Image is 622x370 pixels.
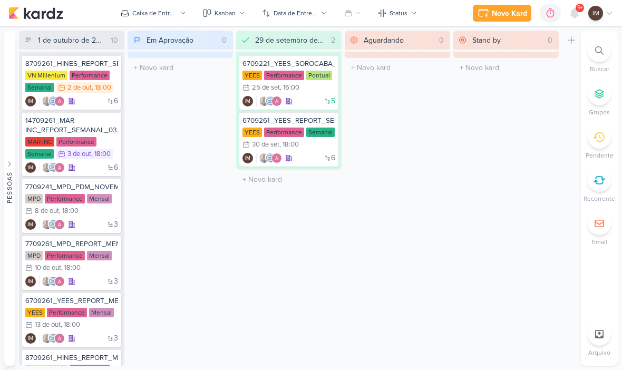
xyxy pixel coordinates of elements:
div: Mensal [87,251,112,260]
p: Email [592,237,607,247]
div: , 18:00 [59,208,79,215]
div: MPD [25,194,43,203]
div: Isabella Machado Guimarães [242,96,253,106]
span: 6 [114,164,118,171]
p: Arquivo [588,348,610,357]
div: 6709261_YEES_REPORT_SEMANAL_COMERCIAL_30.09 [242,116,335,125]
div: , 18:00 [61,322,80,328]
img: Caroline Traven De Andrade [48,219,59,230]
input: + Novo kard [347,60,448,75]
div: , 18:00 [61,265,81,271]
span: 3 [114,278,118,285]
img: Alessandra Gomes [54,162,65,173]
div: Performance [56,137,96,147]
div: 6709261_YEES_REPORT_MENSAL_SETEMBRO [25,296,118,306]
div: , 16:00 [280,84,299,91]
p: IM [592,8,599,18]
div: 2 [327,35,339,46]
div: 7709261_MPD_REPORT_MENSAL_SETEMBRO [25,239,118,249]
div: Performance [264,71,304,80]
button: Novo Kard [473,5,531,22]
div: Performance [45,194,85,203]
p: IM [28,222,33,228]
div: Criador(a): Isabella Machado Guimarães [25,96,36,106]
img: Iara Santos [42,276,52,287]
img: Iara Santos [42,333,52,344]
div: 13 de out [35,322,61,328]
span: 6 [114,98,118,105]
div: 8709261_HINES_REPORT_MENSAL_SETEMBRO [25,353,118,363]
img: Caroline Traven De Andrade [265,96,276,106]
div: Isabella Machado Guimarães [25,219,36,230]
img: Iara Santos [259,96,269,106]
img: Alessandra Gomes [54,333,65,344]
div: Mensal [87,194,112,203]
div: Colaboradores: Iara Santos, Caroline Traven De Andrade, Alessandra Gomes [256,153,282,163]
div: 10 de out [35,265,61,271]
p: IM [245,156,250,161]
div: Semanal [306,128,335,137]
div: Pontual [306,71,332,80]
img: Caroline Traven De Andrade [48,162,59,173]
div: Isabella Machado Guimarães [588,6,603,21]
img: Alessandra Gomes [54,219,65,230]
input: + Novo kard [130,60,231,75]
div: 0 [435,35,448,46]
div: YEES [242,128,262,137]
img: Alessandra Gomes [271,153,282,163]
p: Grupos [589,108,610,117]
div: Criador(a): Isabella Machado Guimarães [242,96,253,106]
div: VN Millenium [25,71,67,80]
img: Alessandra Gomes [54,276,65,287]
div: Performance [47,308,87,317]
p: Buscar [590,64,609,74]
input: + Novo kard [238,172,339,187]
div: Colaboradores: Iara Santos, Caroline Traven De Andrade, Alessandra Gomes [39,96,65,106]
div: Semanal [25,83,54,92]
div: , 18:00 [279,141,299,148]
div: Performance [45,251,85,260]
div: Mensal [89,308,114,317]
span: 6 [331,154,335,162]
img: kardz.app [8,7,63,20]
div: 8709261_HINES_REPORT_SEMANAL_02.10 [25,59,118,69]
div: Criador(a): Isabella Machado Guimarães [242,153,253,163]
div: Isabella Machado Guimarães [25,96,36,106]
div: Isabella Machado Guimarães [242,153,253,163]
div: 25 de set [252,84,280,91]
p: IM [28,279,33,285]
img: Caroline Traven De Andrade [48,333,59,344]
img: Iara Santos [42,96,52,106]
div: MAR INC [25,137,54,147]
img: Alessandra Gomes [54,96,65,106]
div: Criador(a): Isabella Machado Guimarães [25,162,36,173]
div: 8 de out [35,208,59,215]
input: + Novo kard [455,60,557,75]
img: Iara Santos [42,219,52,230]
div: YEES [242,71,262,80]
div: , 18:00 [91,151,111,158]
div: Colaboradores: Iara Santos, Caroline Traven De Andrade, Alessandra Gomes [39,162,65,173]
span: 5 [331,98,335,105]
span: 3 [114,335,118,342]
span: 9+ [577,4,583,12]
div: Criador(a): Isabella Machado Guimarães [25,276,36,287]
span: 3 [114,221,118,228]
div: Criador(a): Isabella Machado Guimarães [25,219,36,230]
div: Colaboradores: Iara Santos, Caroline Traven De Andrade, Alessandra Gomes [39,276,65,287]
div: YEES [25,308,45,317]
button: Pessoas [4,31,15,366]
p: IM [28,99,33,104]
img: Iara Santos [259,153,269,163]
div: 0 [218,35,231,46]
div: 14709261_MAR INC_REPORT_SEMANAL_03.10 [25,116,118,135]
img: Caroline Traven De Andrade [48,96,59,106]
div: Colaboradores: Iara Santos, Caroline Traven De Andrade, Alessandra Gomes [39,219,65,230]
p: IM [28,165,33,171]
div: 6709221_YEES_SOROCABA_AJUSTES_CAMPANHAS_MIA [242,59,335,69]
li: Ctrl + F [581,39,618,74]
img: Caroline Traven De Andrade [48,276,59,287]
img: Iara Santos [42,162,52,173]
p: IM [245,99,250,104]
div: Criador(a): Isabella Machado Guimarães [25,333,36,344]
